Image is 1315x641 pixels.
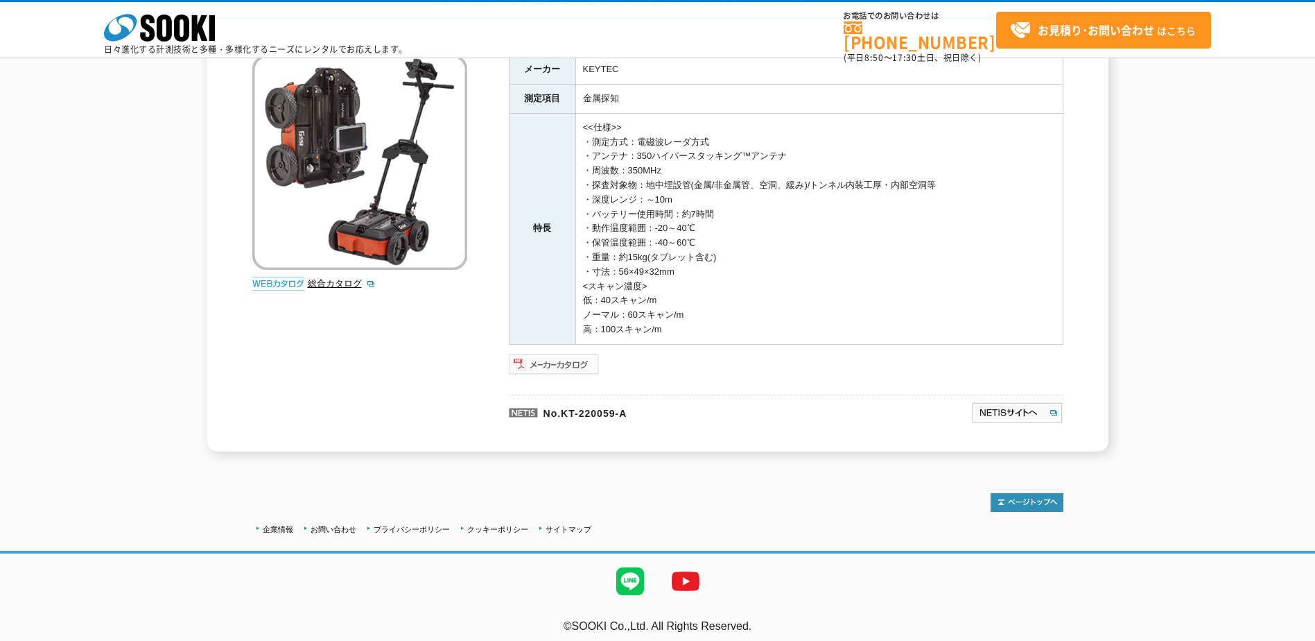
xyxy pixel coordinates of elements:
[509,353,600,375] img: メーカーカタログ
[844,12,996,20] span: お電話でのお問い合わせは
[546,525,591,533] a: サイトマップ
[263,525,293,533] a: 企業情報
[509,395,837,428] p: No.KT-220059-A
[308,278,376,289] a: 総合カタログ
[864,51,884,64] span: 8:50
[467,525,528,533] a: クッキーポリシー
[575,55,1063,85] td: KEYTEC
[1010,20,1196,41] span: はこちら
[252,55,467,270] img: 地下埋設管探査地中レーダ ユーティリティスキャンスマートTL
[252,277,304,291] img: webカタログ
[509,362,600,373] a: メーカーカタログ
[509,113,575,344] th: 特長
[971,402,1063,424] img: NETISサイトへ
[374,525,450,533] a: プライバシーポリシー
[844,22,996,50] a: [PHONE_NUMBER]
[1038,22,1154,38] strong: お見積り･お問い合わせ
[658,554,713,609] img: YouTube
[509,84,575,113] th: 測定項目
[991,493,1063,512] img: トップページへ
[311,525,356,533] a: お問い合わせ
[996,12,1211,49] a: お見積り･お問い合わせはこちら
[602,554,658,609] img: LINE
[575,84,1063,113] td: 金属探知
[892,51,917,64] span: 17:30
[509,55,575,85] th: メーカー
[104,45,408,53] p: 日々進化する計測技術と多種・多様化するニーズにレンタルでお応えします。
[575,113,1063,344] td: <<仕様>> ・測定方式：電磁波レーダ方式 ・アンテナ：350ハイパースタッキング™アンテナ ・周波数：350MHz ・探査対象物：地中埋設管(金属/非金属管、空洞、緩み)/トンネル内装工厚・内...
[844,51,981,64] span: (平日 ～ 土日、祝日除く)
